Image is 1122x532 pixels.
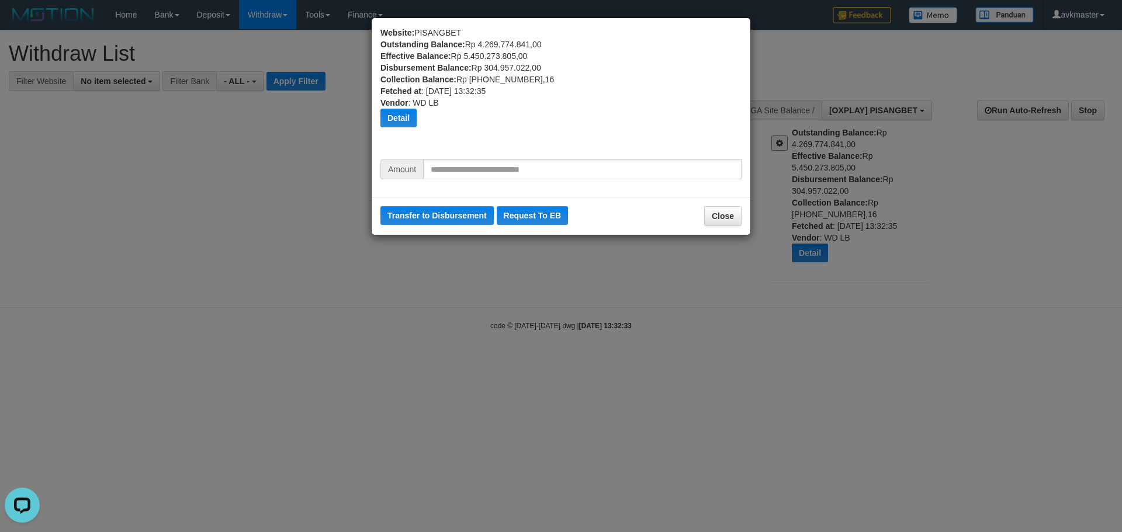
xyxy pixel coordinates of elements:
[380,27,742,159] div: PISANGBET Rp 4.269.774.841,00 Rp 5.450.273.805,00 Rp 304.957.022,00 Rp [PHONE_NUMBER],16 : [DATE]...
[380,63,472,72] b: Disbursement Balance:
[380,51,451,61] b: Effective Balance:
[380,28,414,37] b: Website:
[380,109,417,127] button: Detail
[380,86,421,96] b: Fetched at
[5,5,40,40] button: Open LiveChat chat widget
[380,206,494,225] button: Transfer to Disbursement
[380,98,408,107] b: Vendor
[497,206,569,225] button: Request To EB
[704,206,742,226] button: Close
[380,40,465,49] b: Outstanding Balance:
[380,75,456,84] b: Collection Balance:
[380,159,423,179] span: Amount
